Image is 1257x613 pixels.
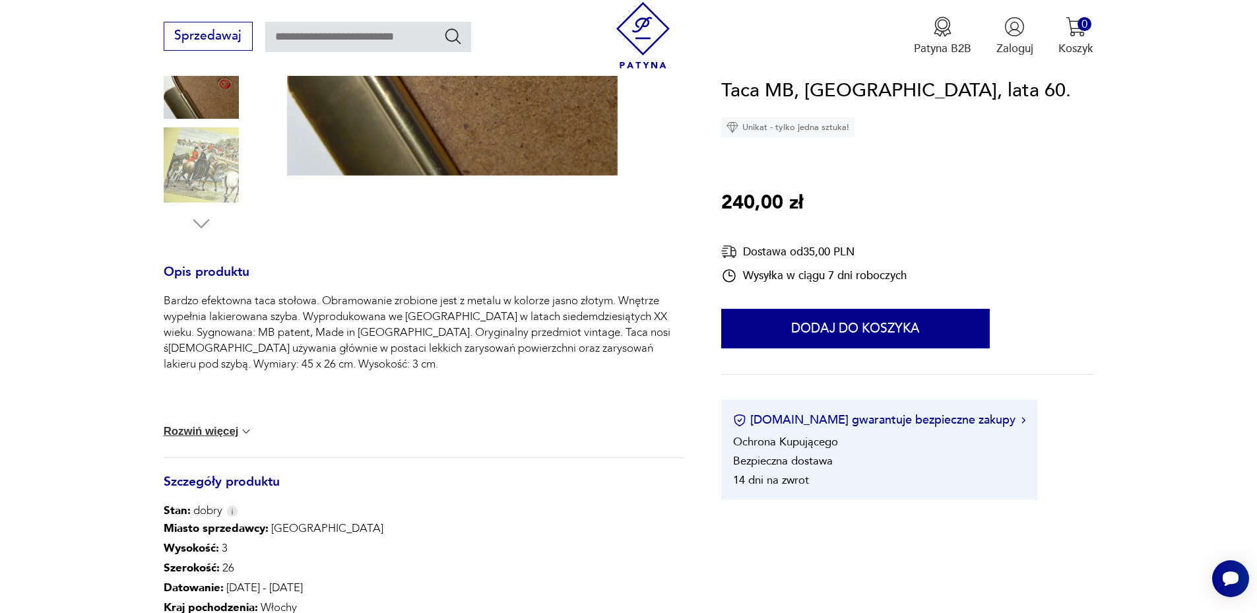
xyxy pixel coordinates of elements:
[610,2,676,69] img: Patyna - sklep z meblami i dekoracjami vintage
[164,22,253,51] button: Sprzedawaj
[721,188,803,218] p: 240,00 zł
[240,425,253,438] img: chevron down
[164,503,191,518] b: Stan:
[1004,16,1025,37] img: Ikonka użytkownika
[164,267,684,294] h3: Opis produktu
[164,578,385,598] p: [DATE] - [DATE]
[1021,417,1025,424] img: Ikona strzałki w prawo
[1058,41,1093,56] p: Koszyk
[164,477,684,503] h3: Szczegóły produktu
[721,309,990,349] button: Dodaj do koszyka
[164,127,239,203] img: Zdjęcie produktu Taca MB, Włochy, lata 60.
[733,414,746,427] img: Ikona certyfikatu
[733,412,1025,429] button: [DOMAIN_NAME] gwarantuje bezpieczne zakupy
[443,26,463,46] button: Szukaj
[164,580,224,595] b: Datowanie :
[164,503,222,519] span: dobry
[721,243,737,260] img: Ikona dostawy
[164,538,385,558] p: 3
[726,122,738,134] img: Ikona diamentu
[733,454,833,469] li: Bezpieczna dostawa
[164,44,239,119] img: Zdjęcie produktu Taca MB, Włochy, lata 60.
[733,435,838,450] li: Ochrona Kupującego
[164,540,219,556] b: Wysokość :
[164,32,253,42] a: Sprzedawaj
[164,519,385,538] p: [GEOGRAPHIC_DATA]
[164,521,269,536] b: Miasto sprzedawcy :
[164,560,220,575] b: Szerokość :
[721,268,907,284] div: Wysyłka w ciągu 7 dni roboczych
[1058,16,1093,56] button: 0Koszyk
[932,16,953,37] img: Ikona medalu
[164,425,253,438] button: Rozwiń więcej
[164,558,385,578] p: 26
[914,16,971,56] a: Ikona medaluPatyna B2B
[733,473,809,488] li: 14 dni na zwrot
[721,243,907,260] div: Dostawa od 35,00 PLN
[996,16,1033,56] button: Zaloguj
[996,41,1033,56] p: Zaloguj
[1078,17,1091,31] div: 0
[914,16,971,56] button: Patyna B2B
[1212,560,1249,597] iframe: Smartsupp widget button
[1066,16,1086,37] img: Ikona koszyka
[721,76,1071,106] h1: Taca MB, [GEOGRAPHIC_DATA], lata 60.
[914,41,971,56] p: Patyna B2B
[721,118,854,138] div: Unikat - tylko jedna sztuka!
[164,293,684,372] p: Bardzo efektowna taca stołowa. Obramowanie zrobione jest z metalu w kolorze jasno złotym. Wnętrze...
[226,505,238,517] img: Info icon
